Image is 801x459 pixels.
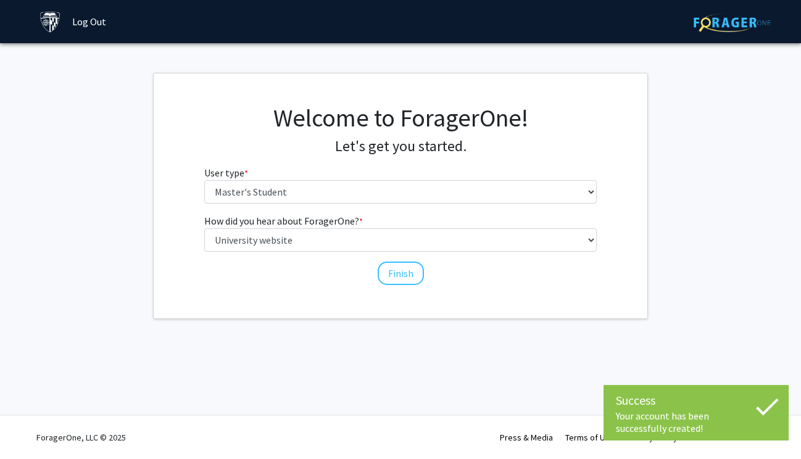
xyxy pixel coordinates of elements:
[565,432,614,443] a: Terms of Use
[500,432,553,443] a: Press & Media
[204,138,597,155] h4: Let's get you started.
[616,410,776,434] div: Your account has been successfully created!
[204,213,363,228] label: How did you hear about ForagerOne?
[204,103,597,133] h1: Welcome to ForagerOne!
[694,13,771,32] img: ForagerOne Logo
[204,165,248,180] label: User type
[9,403,52,450] iframe: Chat
[378,262,424,285] button: Finish
[36,416,126,459] div: ForagerOne, LLC © 2025
[39,11,61,33] img: Johns Hopkins University Logo
[616,391,776,410] div: Success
